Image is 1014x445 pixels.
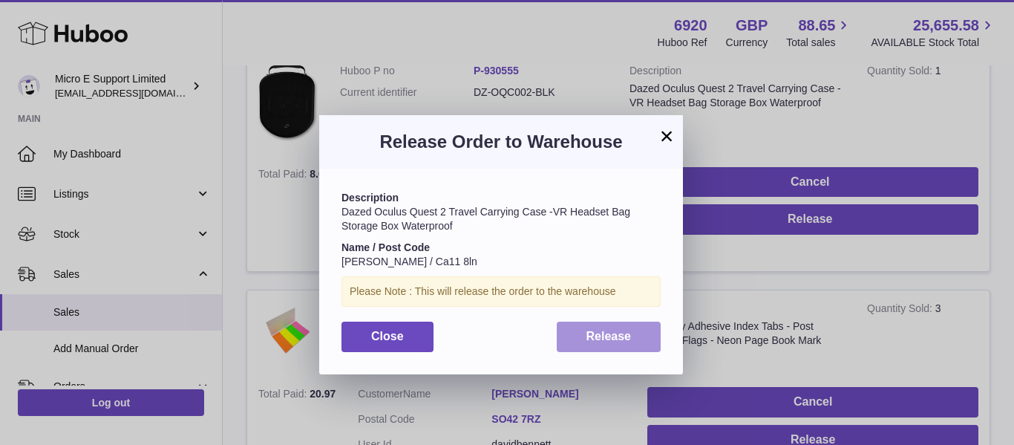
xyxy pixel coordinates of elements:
[341,256,477,267] span: [PERSON_NAME] / Ca11 8ln
[371,330,404,342] span: Close
[586,330,632,342] span: Release
[341,322,434,352] button: Close
[341,276,661,307] div: Please Note : This will release the order to the warehouse
[341,192,399,204] strong: Description
[658,127,676,145] button: ×
[557,322,661,352] button: Release
[341,206,630,232] span: Dazed Oculus Quest 2 Travel Carrying Case -VR Headset Bag Storage Box Waterproof
[341,241,430,253] strong: Name / Post Code
[341,130,661,154] h3: Release Order to Warehouse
